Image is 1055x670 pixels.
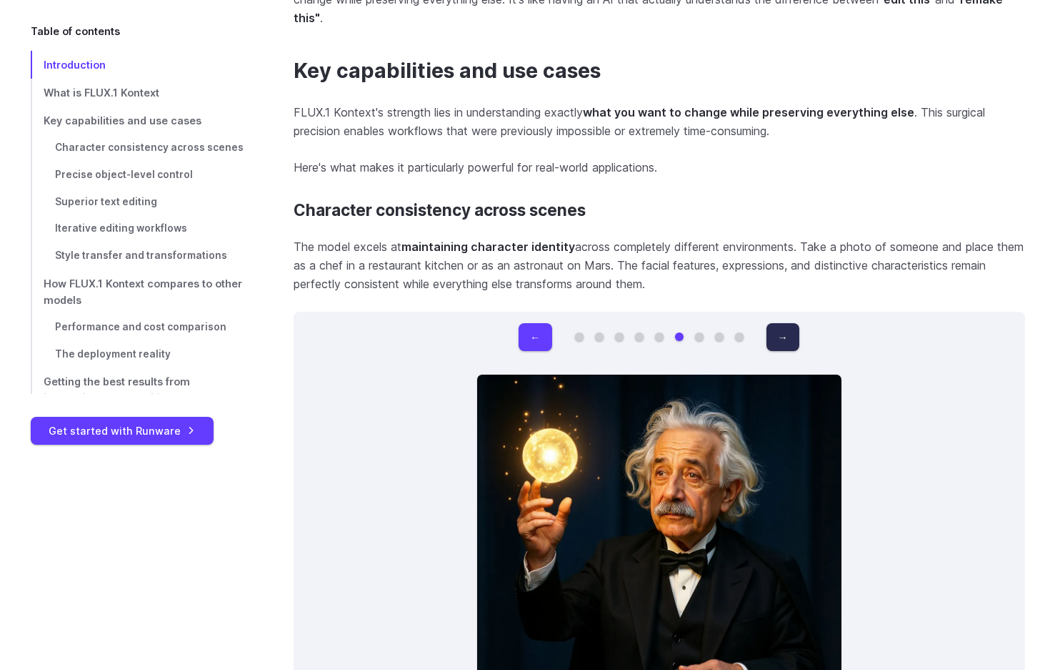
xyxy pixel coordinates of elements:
a: Key capabilities and use cases [294,59,601,84]
a: Key capabilities and use cases [31,107,248,134]
p: Here's what makes it particularly powerful for real-world applications. [294,159,1025,177]
strong: what you want to change while preserving everything else [583,105,914,119]
span: Introduction [44,59,106,71]
a: The deployment reality [31,341,248,368]
p: FLUX.1 Kontext's strength lies in understanding exactly . This surgical precision enables workflo... [294,104,1025,140]
a: Get started with Runware [31,417,214,445]
a: Character consistency across scenes [31,134,248,162]
span: What is FLUX.1 Kontext [44,87,159,99]
button: Go to 8 of 9 [715,332,724,341]
span: Character consistency across scenes [55,142,244,153]
span: Precise object-level control [55,169,193,180]
span: Table of contents [31,23,120,39]
span: Performance and cost comparison [55,321,226,332]
a: Precise object-level control [31,162,248,189]
a: How FLUX.1 Kontext compares to other models [31,270,248,314]
span: How FLUX.1 Kontext compares to other models [44,277,242,306]
button: Go to 5 of 9 [655,332,664,341]
button: → [766,323,799,351]
button: Go to 7 of 9 [695,332,704,341]
span: Superior text editing [55,196,157,207]
button: Go to 4 of 9 [635,332,644,341]
a: Performance and cost comparison [31,314,248,341]
span: Getting the best results from instruction-based editing [44,376,190,405]
button: Go to 3 of 9 [615,332,624,341]
a: Character consistency across scenes [294,201,586,220]
button: Go to 6 of 9 [675,332,684,341]
a: Iterative editing workflows [31,215,248,242]
button: Go to 2 of 9 [595,332,604,341]
span: Key capabilities and use cases [44,114,201,127]
button: Go to 1 of 9 [575,332,584,341]
strong: maintaining character identity [401,240,575,254]
button: Go to 9 of 9 [735,332,744,341]
span: Style transfer and transformations [55,250,227,261]
a: What is FLUX.1 Kontext [31,79,248,107]
a: Superior text editing [31,189,248,216]
span: Iterative editing workflows [55,222,187,234]
button: ← [519,323,551,351]
a: Introduction [31,51,248,79]
p: The model excels at across completely different environments. Take a photo of someone and place t... [294,238,1025,293]
span: The deployment reality [55,348,171,360]
a: Getting the best results from instruction-based editing [31,368,248,413]
a: Style transfer and transformations [31,242,248,270]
